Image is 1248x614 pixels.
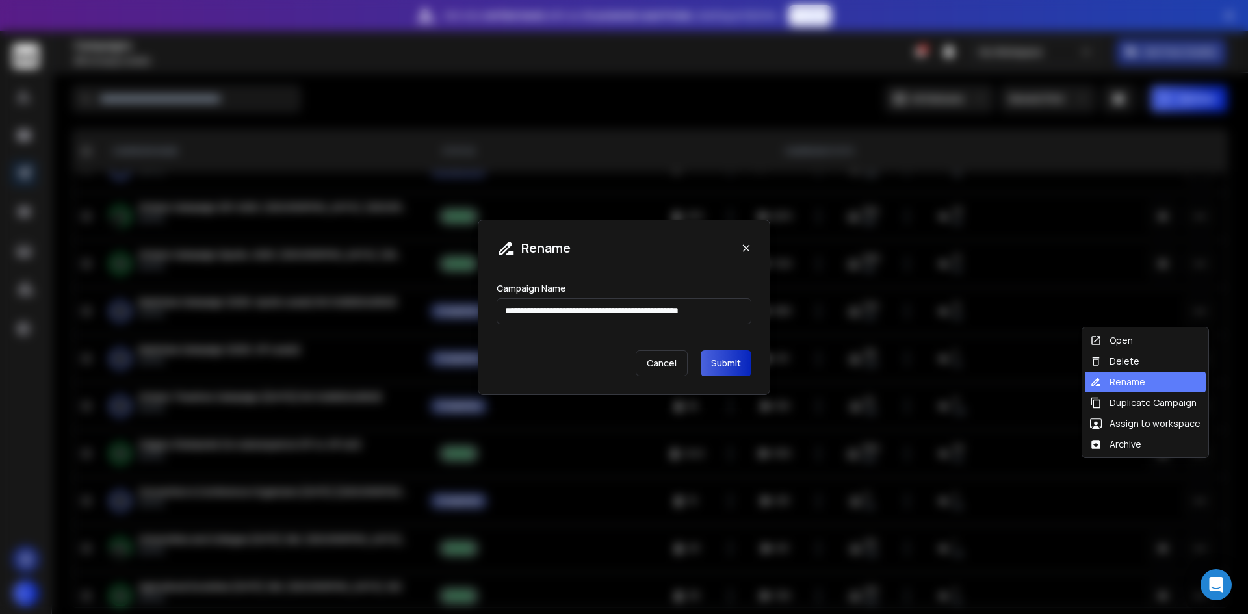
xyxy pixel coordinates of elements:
[1201,569,1232,600] div: Open Intercom Messenger
[497,284,566,293] label: Campaign Name
[701,350,751,376] button: Submit
[1090,396,1197,409] div: Duplicate Campaign
[1090,417,1201,430] div: Assign to workspace
[1090,438,1141,451] div: Archive
[521,239,571,257] h1: Rename
[636,350,688,376] p: Cancel
[1090,376,1145,389] div: Rename
[1090,334,1133,347] div: Open
[1090,355,1139,368] div: Delete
